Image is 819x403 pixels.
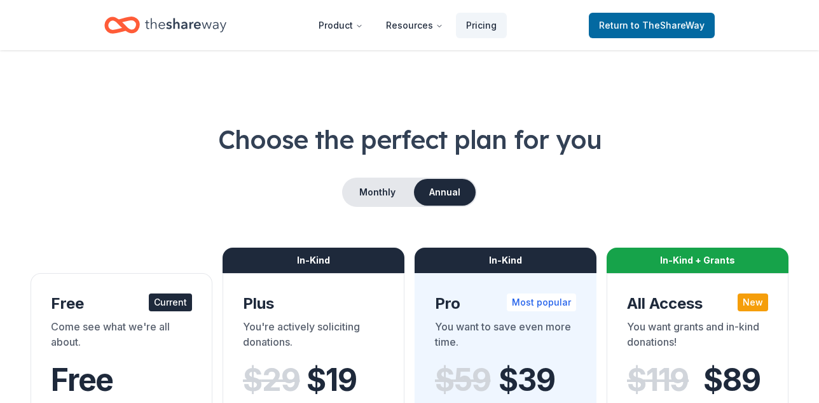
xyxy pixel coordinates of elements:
[223,248,404,273] div: In-Kind
[627,293,768,314] div: All Access
[343,179,411,206] button: Monthly
[243,293,384,314] div: Plus
[703,362,760,398] span: $ 89
[499,362,554,398] span: $ 39
[51,293,192,314] div: Free
[308,10,507,40] nav: Main
[104,10,226,40] a: Home
[631,20,705,31] span: to TheShareWay
[243,319,384,355] div: You're actively soliciting donations.
[415,248,596,273] div: In-Kind
[376,13,453,38] button: Resources
[456,13,507,38] a: Pricing
[51,319,192,355] div: Come see what we're all about.
[306,362,356,398] span: $ 19
[51,361,113,399] span: Free
[414,179,476,206] button: Annual
[31,122,788,157] h1: Choose the perfect plan for you
[589,13,715,38] a: Returnto TheShareWay
[308,13,373,38] button: Product
[149,293,192,311] div: Current
[738,293,768,311] div: New
[627,319,768,355] div: You want grants and in-kind donations!
[599,18,705,33] span: Return
[607,248,788,273] div: In-Kind + Grants
[507,293,576,311] div: Most popular
[435,293,576,314] div: Pro
[435,319,576,355] div: You want to save even more time.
